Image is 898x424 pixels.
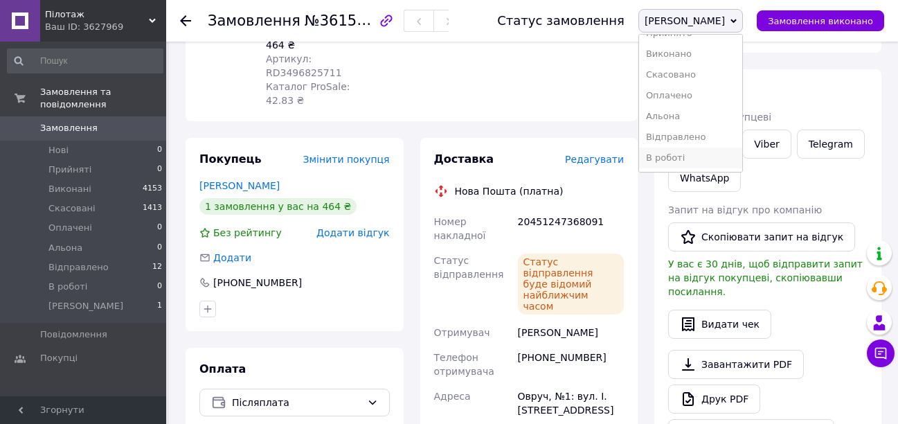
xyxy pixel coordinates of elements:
span: Оплата [199,362,246,376]
span: 0 [157,164,162,176]
div: [PERSON_NAME] [515,320,627,345]
a: Друк PDF [668,385,760,414]
span: Номер накладної [434,216,486,241]
span: Замовлення виконано [768,16,873,26]
span: Телефон отримувача [434,352,494,377]
span: Покупці [40,352,78,364]
span: Оплачені [48,222,92,234]
a: [PERSON_NAME] [199,180,280,191]
li: Виконано [639,44,742,64]
div: 1 замовлення у вас на 464 ₴ [199,198,357,215]
span: Відправлено [48,261,109,274]
span: 0 [157,144,162,157]
span: Без рейтингу [213,227,282,238]
div: 20451247368091 [515,209,627,248]
span: Отримувач [434,327,490,338]
span: Додати відгук [316,227,389,238]
div: Ваш ID: 3627969 [45,21,166,33]
span: Редагувати [565,154,624,165]
a: Viber [742,130,791,159]
span: У вас є 30 днів, щоб відправити запит на відгук покупцеві, скопіювавши посилання. [668,258,863,297]
span: Альона [48,242,82,254]
li: Оплачено [639,85,742,106]
button: Замовлення виконано [757,10,884,31]
span: Артикул: RD3496825711 [266,53,342,78]
span: Замовлення та повідомлення [40,86,166,111]
button: Чат з покупцем [867,339,895,367]
div: Нова Пошта (платна) [451,184,567,198]
span: Змінити покупця [303,154,390,165]
span: Скасовані [48,202,96,215]
div: [PHONE_NUMBER] [515,345,627,384]
span: [PERSON_NAME] [645,15,725,26]
span: №361566279 [305,12,403,29]
a: WhatsApp [668,164,741,192]
span: 1 [157,300,162,312]
li: В роботі [639,148,742,168]
div: 464 ₴ [266,38,378,52]
button: Видати чек [668,310,771,339]
span: Адреса [434,391,471,402]
span: 4153 [143,183,162,195]
span: Доставка [434,152,494,166]
button: Скопіювати запит на відгук [668,222,855,251]
div: Статус відправлення буде відомий найближчим часом [518,254,624,315]
span: Замовлення [208,12,300,29]
span: 1413 [143,202,162,215]
span: Замовлення [40,122,98,134]
span: Запит на відгук про компанію [668,204,822,215]
span: Додати [213,252,251,263]
span: 0 [157,222,162,234]
span: 12 [152,261,162,274]
span: Статус відправлення [434,255,504,280]
span: Покупець [199,152,262,166]
li: Відправлено [639,127,742,148]
span: Нові [48,144,69,157]
span: В роботі [48,281,87,293]
span: [PERSON_NAME] [48,300,123,312]
a: Завантажити PDF [668,350,804,379]
div: [PHONE_NUMBER] [212,276,303,290]
div: Повернутися назад [180,14,191,28]
span: Післяплата [232,395,361,410]
li: Альона [639,106,742,127]
div: Овруч, №1: вул. І. [STREET_ADDRESS] [515,384,627,423]
li: Скасовано [639,64,742,85]
div: Статус замовлення [497,14,625,28]
span: Прийняті [48,164,91,176]
input: Пошук [7,48,163,73]
span: Пілотаж [45,8,149,21]
span: Повідомлення [40,328,107,341]
span: 0 [157,281,162,293]
span: Каталог ProSale: 42.83 ₴ [266,81,350,106]
a: Telegram [797,130,865,159]
span: Виконані [48,183,91,195]
span: 0 [157,242,162,254]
